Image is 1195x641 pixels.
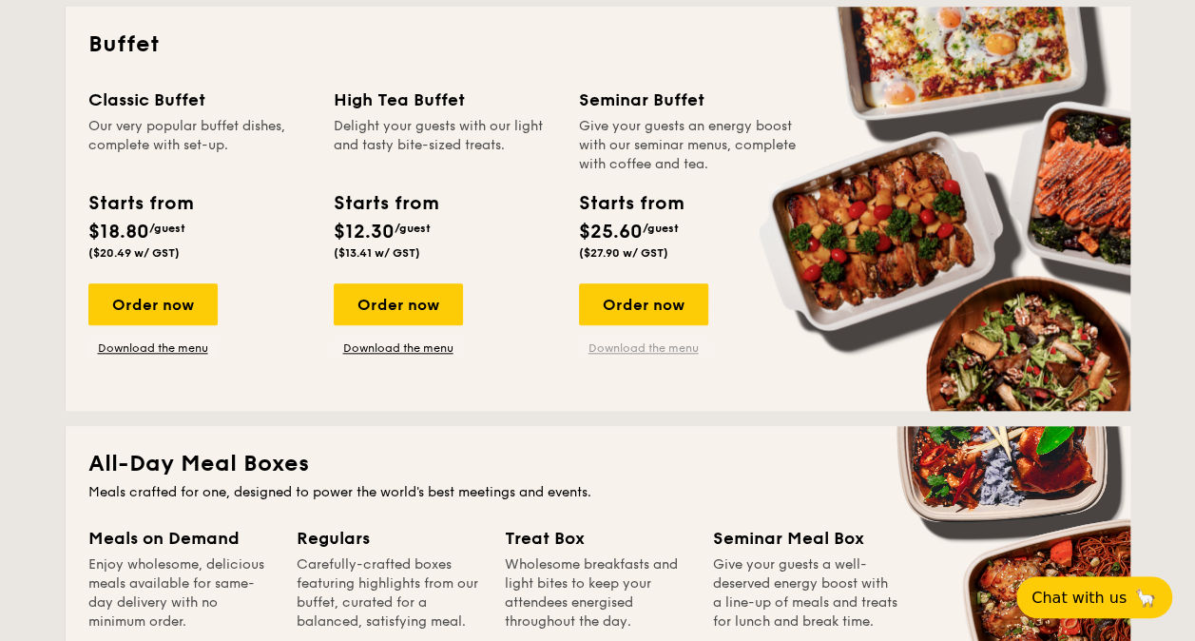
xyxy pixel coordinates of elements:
[334,246,420,260] span: ($13.41 w/ GST)
[334,87,556,113] div: High Tea Buffet
[1134,587,1157,609] span: 🦙
[88,525,274,552] div: Meals on Demand
[88,117,311,174] div: Our very popular buffet dishes, complete with set-up.
[88,340,218,356] a: Download the menu
[579,221,643,243] span: $25.60
[88,29,1108,60] h2: Buffet
[334,340,463,356] a: Download the menu
[88,87,311,113] div: Classic Buffet
[579,189,683,218] div: Starts from
[643,222,679,235] span: /guest
[88,221,149,243] span: $18.80
[713,555,898,631] div: Give your guests a well-deserved energy boost with a line-up of meals and treats for lunch and br...
[713,525,898,552] div: Seminar Meal Box
[579,117,801,174] div: Give your guests an energy boost with our seminar menus, complete with coffee and tea.
[579,340,708,356] a: Download the menu
[579,246,668,260] span: ($27.90 w/ GST)
[88,483,1108,502] div: Meals crafted for one, designed to power the world's best meetings and events.
[334,221,395,243] span: $12.30
[334,189,437,218] div: Starts from
[1031,589,1127,607] span: Chat with us
[505,525,690,552] div: Treat Box
[334,283,463,325] div: Order now
[88,449,1108,479] h2: All-Day Meal Boxes
[1016,576,1172,618] button: Chat with us🦙
[395,222,431,235] span: /guest
[505,555,690,631] div: Wholesome breakfasts and light bites to keep your attendees energised throughout the day.
[88,189,192,218] div: Starts from
[334,117,556,174] div: Delight your guests with our light and tasty bite-sized treats.
[149,222,185,235] span: /guest
[297,555,482,631] div: Carefully-crafted boxes featuring highlights from our buffet, curated for a balanced, satisfying ...
[88,283,218,325] div: Order now
[88,246,180,260] span: ($20.49 w/ GST)
[297,525,482,552] div: Regulars
[579,283,708,325] div: Order now
[579,87,801,113] div: Seminar Buffet
[88,555,274,631] div: Enjoy wholesome, delicious meals available for same-day delivery with no minimum order.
